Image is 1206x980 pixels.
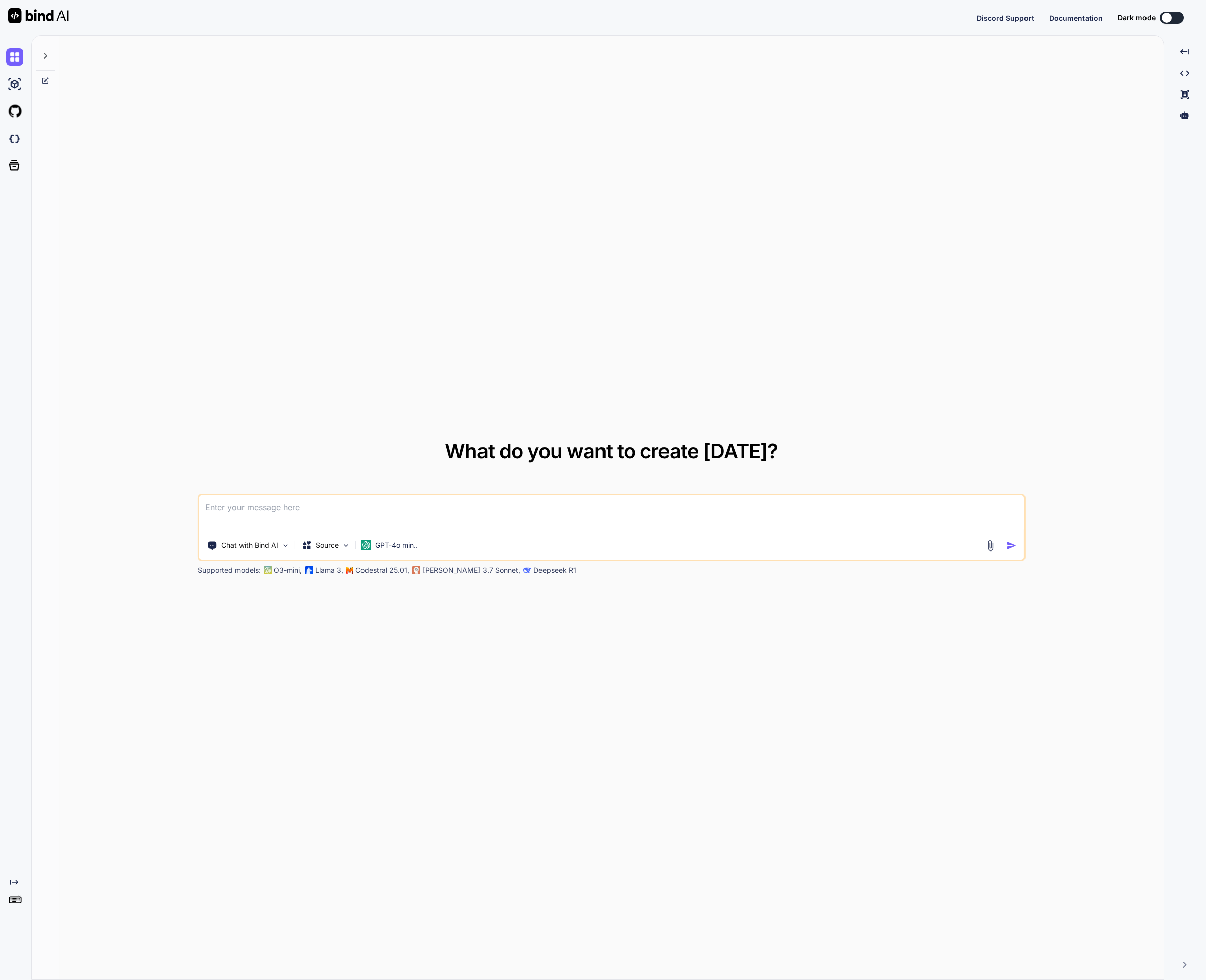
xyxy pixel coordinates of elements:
[977,13,1034,23] button: Discord Support
[346,567,353,574] img: Mistral-AI
[1118,13,1156,23] span: Dark mode
[1049,14,1103,22] span: Documentation
[977,14,1034,22] span: Discord Support
[6,103,23,120] img: githubLight
[315,565,343,575] p: Llama 3,
[355,565,409,575] p: Codestral 25.01,
[1049,13,1103,23] button: Documentation
[342,541,350,550] img: Pick Models
[8,8,69,23] img: Bind AI
[281,541,290,550] img: Pick Tools
[361,540,371,550] img: GPT-4o mini
[6,48,23,66] img: chat
[985,540,996,552] img: attachment
[6,130,23,147] img: darkCloudIdeIcon
[316,540,339,550] p: Source
[412,566,420,574] img: claude
[445,439,778,463] span: What do you want to create [DATE]?
[423,565,520,575] p: [PERSON_NAME] 3.7 Sonnet,
[264,566,272,574] img: GPT-4
[305,566,313,574] img: Llama2
[375,540,418,550] p: GPT-4o min..
[6,76,23,93] img: ai-studio
[523,566,531,574] img: claude
[533,565,576,575] p: Deepseek R1
[221,540,278,550] p: Chat with Bind AI
[274,565,302,575] p: O3-mini,
[198,565,261,575] p: Supported models:
[1006,540,1017,551] img: icon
